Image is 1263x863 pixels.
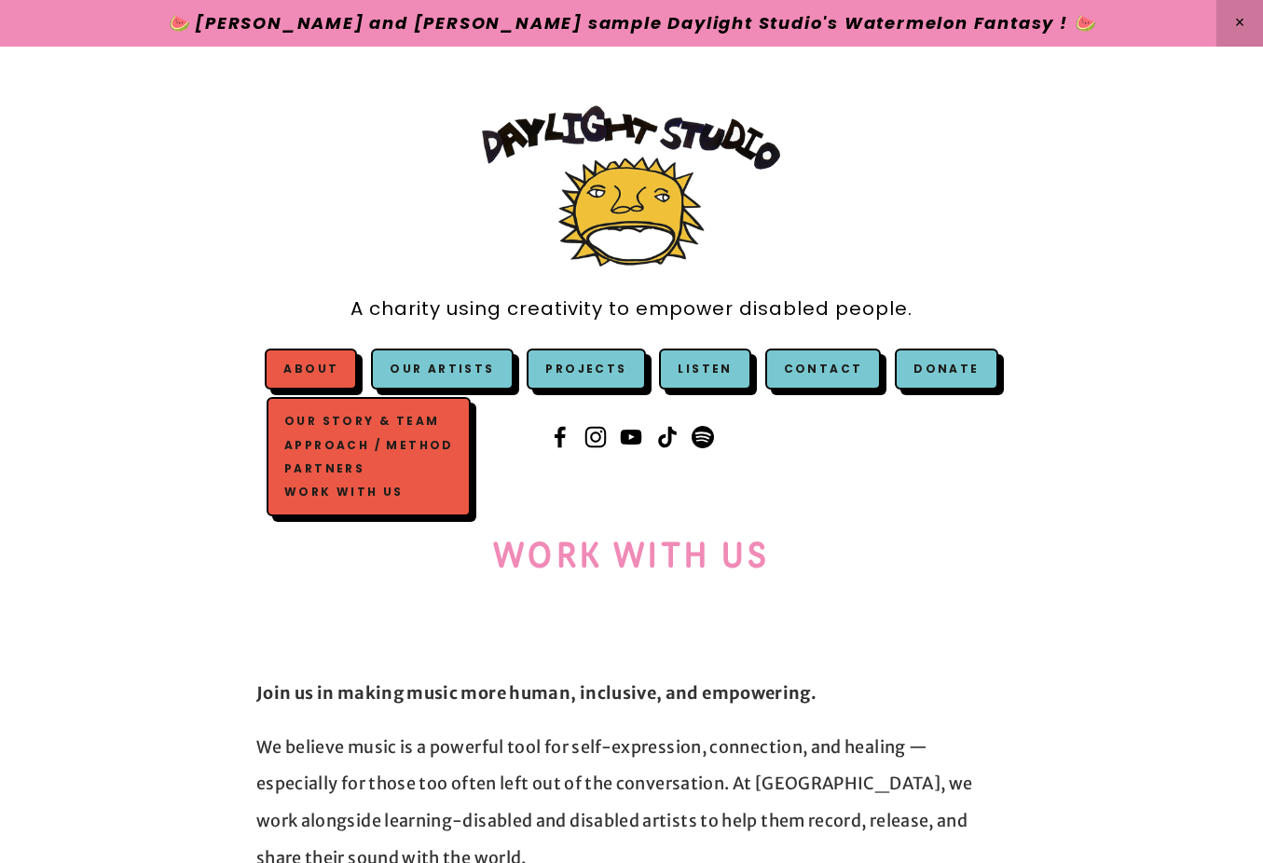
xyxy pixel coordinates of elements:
a: Donate [895,349,997,390]
a: A charity using creativity to empower disabled people. [350,288,913,330]
a: Work with us [280,480,458,503]
a: Partners [280,457,458,480]
a: Listen [678,361,732,377]
a: Contact [765,349,882,390]
img: Daylight Studio [482,105,780,267]
a: Our Story & Team [280,410,458,433]
a: Projects [527,349,645,390]
h1: Work with us [256,532,1007,575]
strong: Join us in making music more human, inclusive, and empowering. [256,682,817,704]
a: Our Artists [371,349,513,390]
a: Approach / Method [280,433,458,457]
a: About [283,361,338,377]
